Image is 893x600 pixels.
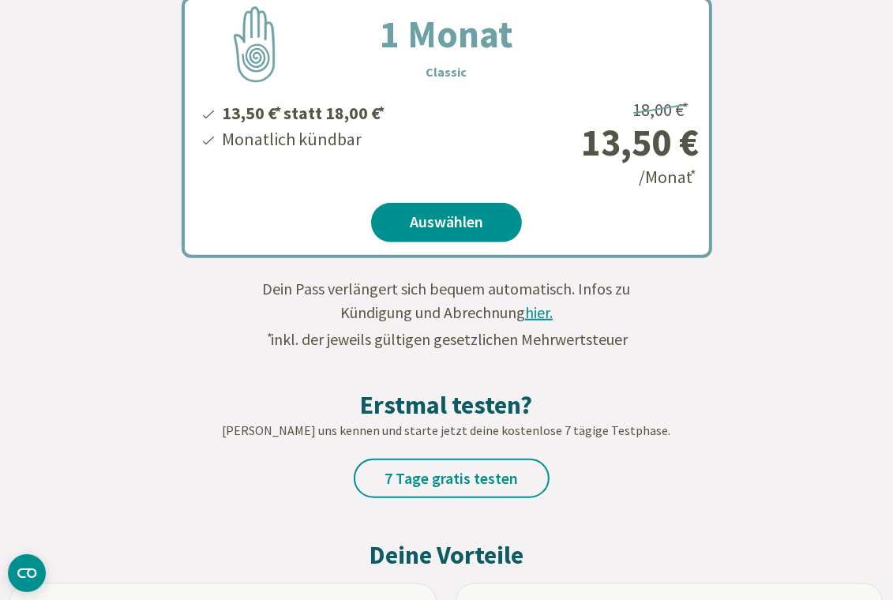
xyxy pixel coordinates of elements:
[633,99,692,121] span: 18,00 €
[510,123,700,161] div: 13,50 €
[8,554,46,592] button: CMP-Widget öffnen
[220,126,388,152] li: Monatlich kündbar
[354,459,550,498] a: 7 Tage gratis testen
[371,203,522,242] a: Auswählen
[426,62,467,81] h3: Classic
[525,302,553,322] span: hier.
[220,97,388,126] li: 13,50 € statt 18,00 €
[510,94,700,191] div: /Monat
[342,6,551,62] h2: 1 Monat
[265,329,628,349] span: inkl. der jeweils gültigen gesetzlichen Mehrwertsteuer
[250,277,644,351] div: Dein Pass verlängert sich bequem automatisch. Infos zu Kündigung und Abrechnung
